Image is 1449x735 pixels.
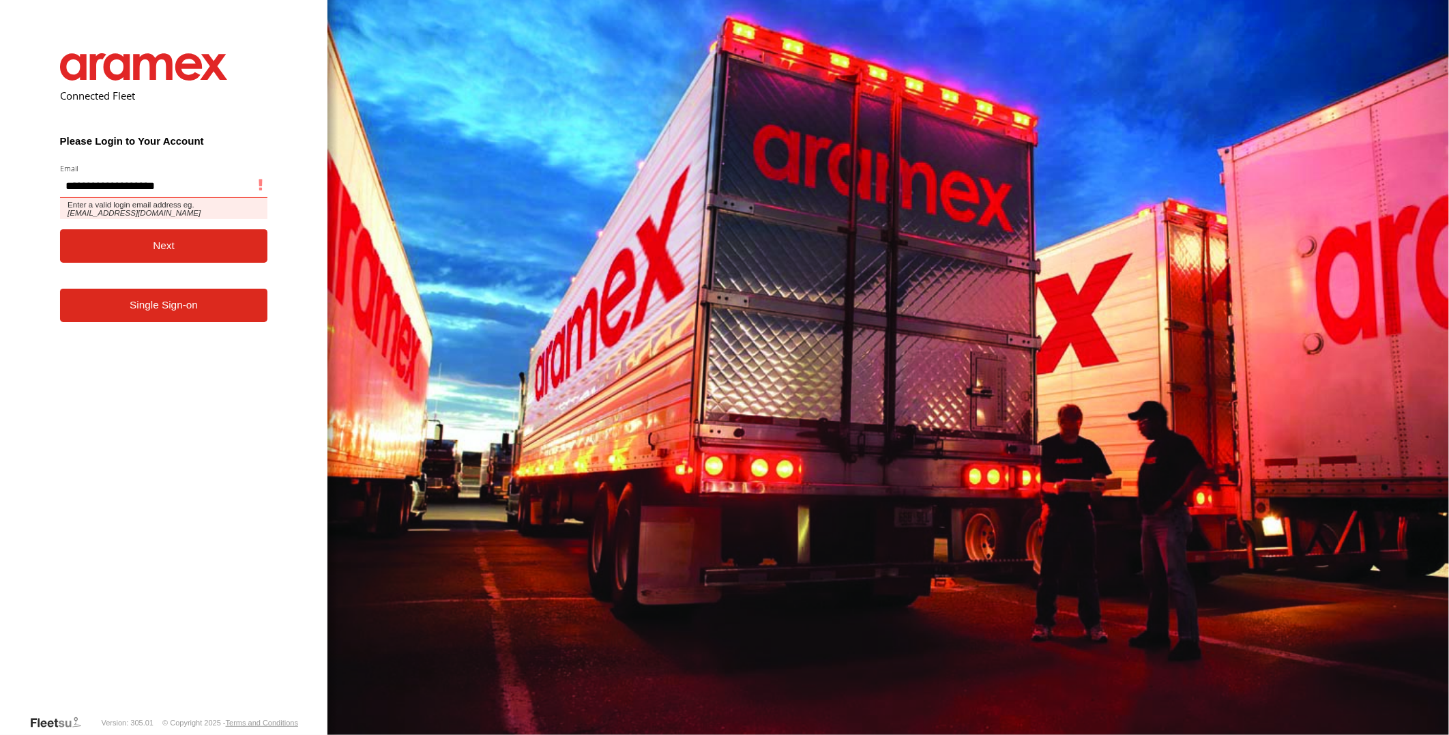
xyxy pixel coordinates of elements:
[60,289,268,322] a: Single Sign-on
[29,716,92,730] a: Visit our Website
[60,163,268,173] label: Email
[226,719,298,727] a: Terms and Conditions
[60,53,228,81] img: Aramex
[102,719,153,727] div: Version: 305.01
[68,209,201,217] em: [EMAIL_ADDRESS][DOMAIN_NAME]
[60,89,268,102] h2: Connected Fleet
[60,135,268,147] h3: Please Login to Your Account
[162,719,298,727] div: © Copyright 2025 -
[60,198,268,219] span: Enter a valid login email address eg.
[60,229,268,263] button: Next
